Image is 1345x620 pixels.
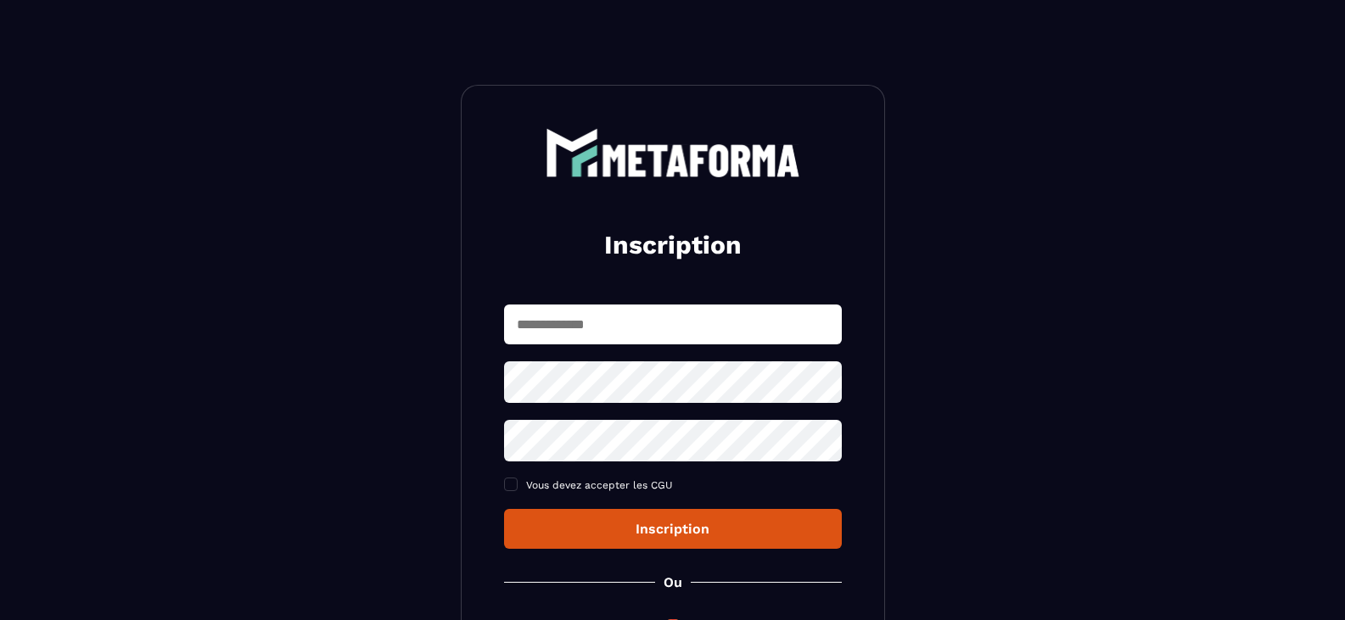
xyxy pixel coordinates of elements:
a: logo [504,128,842,177]
div: Inscription [518,521,828,537]
p: Ou [664,574,682,590]
h2: Inscription [524,228,821,262]
img: logo [546,128,800,177]
button: Inscription [504,509,842,549]
span: Vous devez accepter les CGU [526,479,673,491]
